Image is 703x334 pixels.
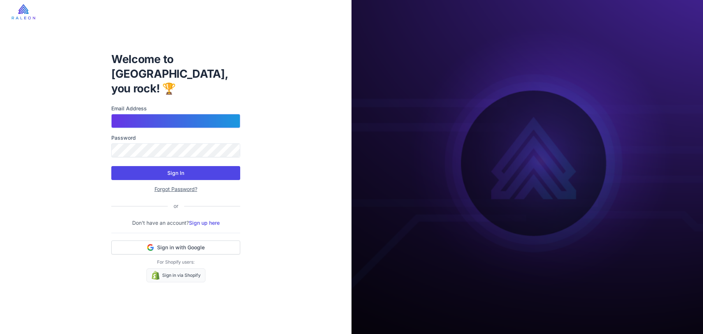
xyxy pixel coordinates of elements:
[155,186,197,192] a: Forgot Password?
[111,52,240,96] h1: Welcome to [GEOGRAPHIC_DATA], you rock! 🏆
[168,202,184,210] div: or
[111,219,240,227] p: Don't have an account?
[111,241,240,254] button: Sign in with Google
[146,268,205,282] a: Sign in via Shopify
[111,104,240,113] label: Email Address
[111,259,240,265] p: For Shopify users:
[111,166,240,180] button: Sign In
[189,220,220,226] a: Sign up here
[157,244,205,251] span: Sign in with Google
[12,4,35,19] img: raleon-logo-whitebg.9aac0268.jpg
[111,134,240,142] label: Password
